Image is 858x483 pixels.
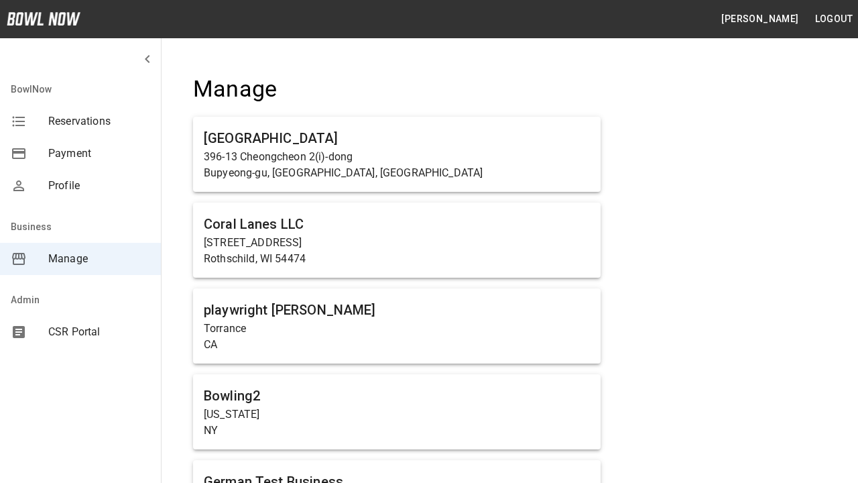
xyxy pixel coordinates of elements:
p: 396-13 Cheongcheon 2(i)-dong [204,149,590,165]
p: Torrance [204,321,590,337]
h6: Coral Lanes LLC [204,213,590,235]
p: NY [204,423,590,439]
h6: Bowling2 [204,385,590,407]
p: Rothschild, WI 54474 [204,251,590,267]
span: Reservations [48,113,150,129]
span: Profile [48,178,150,194]
span: Manage [48,251,150,267]
button: Logout [810,7,858,32]
h6: playwright [PERSON_NAME] [204,299,590,321]
span: Payment [48,146,150,162]
p: [STREET_ADDRESS] [204,235,590,251]
span: CSR Portal [48,324,150,340]
button: [PERSON_NAME] [716,7,804,32]
h6: [GEOGRAPHIC_DATA] [204,127,590,149]
p: CA [204,337,590,353]
p: [US_STATE] [204,407,590,423]
h4: Manage [193,75,601,103]
img: logo [7,12,80,25]
p: Bupyeong-gu, [GEOGRAPHIC_DATA], [GEOGRAPHIC_DATA] [204,165,590,181]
